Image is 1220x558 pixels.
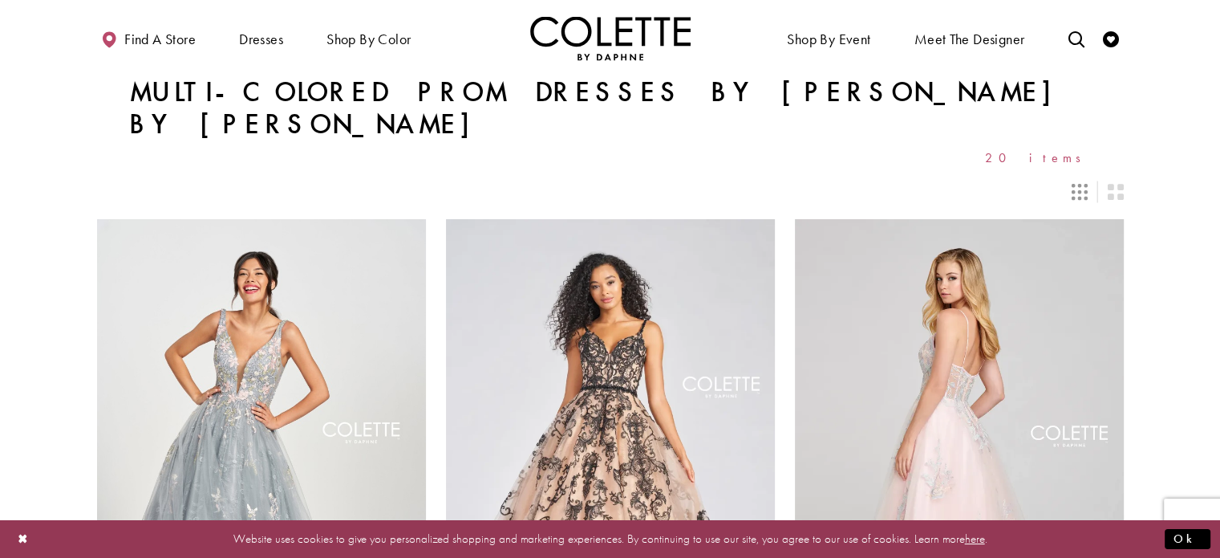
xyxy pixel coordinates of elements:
[530,16,691,60] a: Visit Home Page
[530,16,691,60] img: Colette by Daphne
[1064,16,1088,60] a: Toggle search
[965,531,985,547] a: here
[129,76,1092,141] h1: Multi-Colored Prom Dresses by [PERSON_NAME] by [PERSON_NAME]
[87,174,1133,210] div: Layout Controls
[783,16,874,60] span: Shop By Event
[116,528,1104,550] p: Website uses cookies to give you personalized shopping and marketing experiences. By continuing t...
[322,16,415,60] span: Shop by color
[1072,184,1088,200] span: Switch layout to 3 columns
[235,16,287,60] span: Dresses
[239,31,283,47] span: Dresses
[914,31,1025,47] span: Meet the designer
[1099,16,1123,60] a: Check Wishlist
[97,16,200,60] a: Find a store
[910,16,1029,60] a: Meet the designer
[985,151,1092,165] span: 20 items
[326,31,411,47] span: Shop by color
[124,31,196,47] span: Find a store
[1107,184,1123,200] span: Switch layout to 2 columns
[1165,529,1210,549] button: Submit Dialog
[787,31,870,47] span: Shop By Event
[10,525,37,553] button: Close Dialog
